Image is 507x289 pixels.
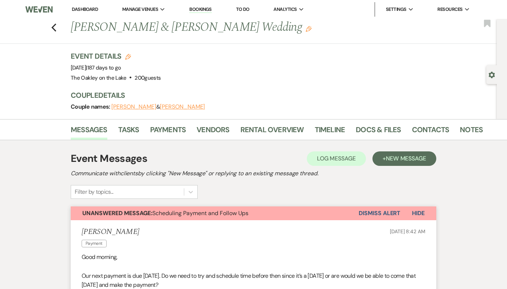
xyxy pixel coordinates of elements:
h1: Event Messages [71,151,147,166]
p: Good morning, [82,252,425,262]
h5: [PERSON_NAME] [82,227,139,236]
button: Unanswered Message:Scheduling Payment and Follow Ups [71,206,359,220]
button: Dismiss Alert [359,206,400,220]
h2: Communicate with clients by clicking "New Message" or replying to an existing message thread. [71,169,436,178]
a: Contacts [412,124,449,140]
a: Payments [150,124,186,140]
h3: Event Details [71,51,161,61]
button: [PERSON_NAME] [160,104,205,110]
a: Notes [460,124,483,140]
a: Tasks [118,124,139,140]
strong: Unanswered Message: [82,209,152,217]
button: Open lead details [489,71,495,78]
button: Hide [400,206,436,220]
span: Hide [412,209,425,217]
button: Log Message [307,151,366,166]
span: 200 guests [135,74,161,81]
span: Couple names: [71,103,111,110]
a: Vendors [197,124,229,140]
h1: [PERSON_NAME] & [PERSON_NAME] Wedding [71,19,396,36]
span: [DATE] 8:42 AM [390,228,425,235]
img: Weven Logo [25,2,53,17]
button: [PERSON_NAME] [111,104,156,110]
span: | [86,64,121,71]
a: Bookings [189,6,212,13]
span: Resources [437,6,462,13]
h3: Couple Details [71,90,477,100]
span: & [111,103,205,110]
button: Edit [306,25,312,32]
a: Dashboard [72,6,98,12]
a: Messages [71,124,107,140]
span: Log Message [317,155,356,162]
a: Docs & Files [356,124,401,140]
a: To Do [236,6,250,12]
a: Rental Overview [240,124,304,140]
span: New Message [386,155,426,162]
a: Timeline [315,124,345,140]
span: Settings [386,6,407,13]
span: [DATE] [71,64,121,71]
span: Scheduling Payment and Follow Ups [82,209,248,217]
span: Analytics [273,6,297,13]
button: +New Message [372,151,436,166]
span: 187 days to go [87,64,121,71]
span: Manage Venues [122,6,158,13]
div: Filter by topics... [75,188,114,196]
span: The Oakley on the Lake [71,74,126,81]
span: Payment [82,240,107,247]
